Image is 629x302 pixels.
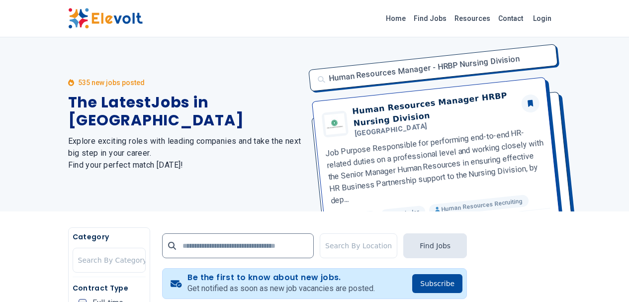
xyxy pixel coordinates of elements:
h5: Category [73,232,146,242]
h2: Explore exciting roles with leading companies and take the next big step in your career. Find you... [68,135,303,171]
a: Contact [494,10,527,26]
h4: Be the first to know about new jobs. [187,273,375,283]
a: Login [527,8,557,28]
button: Subscribe [412,274,462,293]
h1: The Latest Jobs in [GEOGRAPHIC_DATA] [68,94,303,129]
p: 535 new jobs posted [78,78,145,88]
a: Find Jobs [410,10,450,26]
p: Get notified as soon as new job vacancies are posted. [187,283,375,295]
h5: Contract Type [73,283,146,293]
a: Home [382,10,410,26]
button: Find Jobs [403,233,467,258]
img: Elevolt [68,8,143,29]
a: Resources [450,10,494,26]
